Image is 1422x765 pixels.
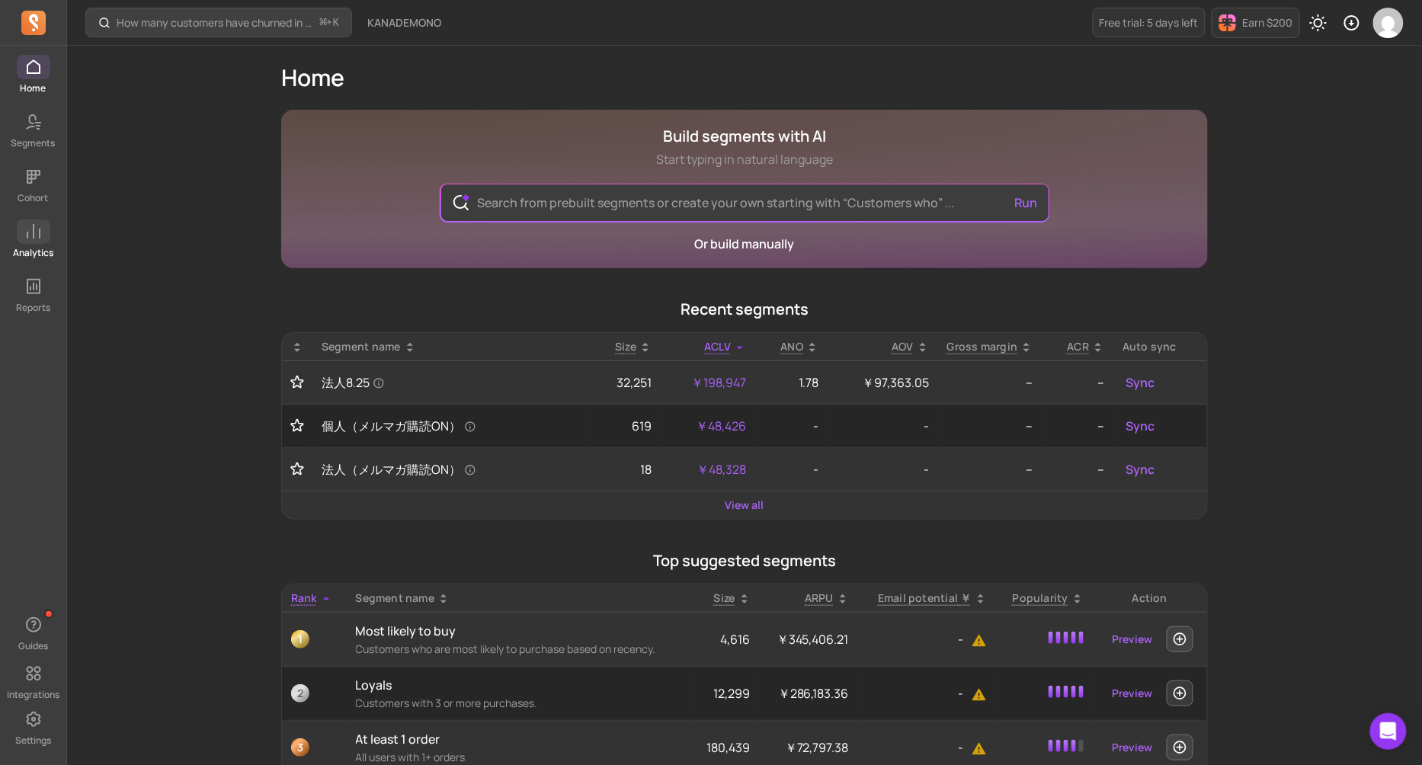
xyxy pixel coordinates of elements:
span: Sync [1126,373,1155,392]
button: Toggle favorite [291,375,303,390]
p: - [837,460,929,479]
span: ACLV [704,339,731,354]
button: Earn $200 [1212,8,1300,38]
p: ARPU [805,591,834,606]
span: 3 [291,738,309,757]
p: ACR [1068,339,1090,354]
p: ￥198,947 [670,373,746,392]
span: Size [714,591,735,605]
p: 32,251 [599,373,652,392]
a: Free trial: 5 days left [1093,8,1206,37]
div: Segment name [322,339,581,354]
span: 12,299 [714,685,751,702]
p: ￥48,426 [670,417,746,435]
div: Action [1102,591,1198,606]
a: 法人8.25 [322,373,581,392]
p: - [764,460,818,479]
button: Toggle favorite [291,462,303,477]
button: Guides [17,610,50,655]
kbd: K [333,17,339,29]
span: 2 [291,684,309,703]
p: Home [21,82,46,94]
p: - [764,417,818,435]
p: -- [1051,373,1104,392]
span: + [320,14,339,30]
p: -- [947,417,1033,435]
p: 619 [599,417,652,435]
p: At least 1 order [356,730,684,748]
button: Toggle dark mode [1303,8,1334,38]
span: Sync [1126,417,1155,435]
p: Loyals [356,676,684,694]
p: -- [1051,417,1104,435]
p: - [867,630,987,648]
span: 法人8.25 [322,373,385,392]
span: ANO [781,339,804,354]
span: 4,616 [721,631,751,648]
p: Most likely to buy [356,622,684,640]
a: Preview [1107,626,1159,653]
button: Sync [1123,370,1158,395]
span: ￥345,406.21 [777,631,849,648]
span: KANADEMONO [367,15,441,30]
div: Open Intercom Messenger [1370,713,1407,750]
a: Preview [1107,680,1159,707]
p: Email potential ￥ [878,591,972,606]
p: ￥48,328 [670,460,746,479]
p: - [867,738,987,757]
p: Popularity [1013,591,1068,606]
p: Integrations [7,689,59,701]
span: ￥286,183.36 [778,685,849,702]
img: avatar [1373,8,1404,38]
p: Recent segments [281,299,1208,320]
p: - [837,417,929,435]
p: Top suggested segments [281,550,1208,571]
button: Toggle favorite [291,418,303,434]
button: Run [1008,187,1043,218]
button: How many customers have churned in the period?⌘+K [85,8,352,37]
p: Free trial: 5 days left [1100,15,1199,30]
div: Auto sync [1123,339,1198,354]
a: Or build manually [695,235,795,252]
p: -- [947,460,1033,479]
button: Sync [1123,457,1158,482]
a: 法人（メルマガ購読ON） [322,460,581,479]
p: Segments [11,137,56,149]
p: How many customers have churned in the period? [117,15,314,30]
p: ￥97,363.05 [837,373,929,392]
p: - [867,684,987,703]
div: Segment name [356,591,684,606]
a: View all [725,498,764,513]
p: -- [1051,460,1104,479]
a: Preview [1107,734,1159,761]
p: Analytics [13,247,53,259]
p: All users with 1+ orders [356,750,684,765]
p: Cohort [18,192,49,204]
span: 個人（メルマガ購読ON） [322,417,476,435]
p: -- [947,373,1033,392]
p: 1.78 [764,373,818,392]
span: Rank [291,591,317,605]
button: KANADEMONO [358,9,450,37]
button: Sync [1123,414,1158,438]
input: Search from prebuilt segments or create your own starting with “Customers who” ... [466,184,1024,221]
h1: Home [281,64,1208,91]
p: Settings [15,735,51,747]
p: Gross margin [947,339,1018,354]
span: 1 [291,630,309,648]
p: Customers with 3 or more purchases. [356,696,684,711]
p: Reports [16,302,50,314]
span: Sync [1126,460,1155,479]
span: 法人（メルマガ購読ON） [322,460,476,479]
kbd: ⌘ [319,14,328,33]
a: 個人（メルマガ購読ON） [322,417,581,435]
h1: Build segments with AI [656,126,833,147]
p: Start typing in natural language [656,150,833,168]
p: Earn $200 [1243,15,1293,30]
p: Customers who are most likely to purchase based on recency. [356,642,684,657]
p: Guides [18,640,48,652]
p: 18 [599,460,652,479]
p: AOV [892,339,914,354]
span: 180,439 [707,739,751,756]
span: ￥72,797.38 [785,739,849,756]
